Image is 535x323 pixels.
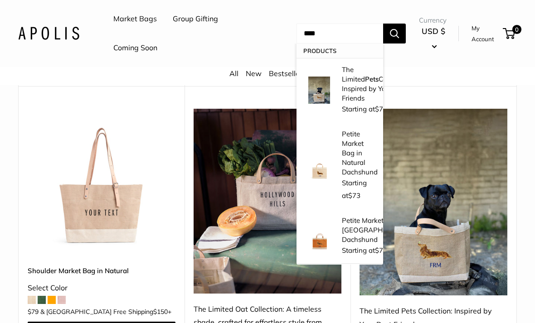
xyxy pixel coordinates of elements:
img: Shoulder Market Bag in Natural [28,109,175,256]
p: The Limited Collection: Inspired by Your Best Friends [342,65,411,103]
a: All [229,69,238,78]
span: Starting at [342,178,367,200]
span: $73 [375,105,387,113]
p: Products [297,43,383,58]
img: Apolis [18,27,79,40]
span: Currency [419,14,448,27]
a: Bestsellers [269,69,306,78]
span: $150 [153,308,168,316]
a: Petite Market Bag in Natural Dachshund Petite Market Bag in Natural Dachshund Starting at$73 [297,122,383,209]
p: Petite Market Bag in [GEOGRAPHIC_DATA] Dachshund [342,216,413,244]
input: Search... [297,24,383,43]
a: The Limited Pets Collection: Inspired by Your Best Friends The LimitedPetsCollection: Inspired by... [297,58,383,122]
img: The Limited Pets Collection: Inspired by Your Best Friends [360,109,507,295]
a: Shoulder Market Bag in Natural [28,265,175,276]
iframe: Sign Up via Text for Offers [7,289,97,316]
a: New [246,69,262,78]
a: 0 [504,28,515,39]
div: Select Color [28,281,175,295]
span: $73 [348,191,360,200]
a: Market Bags [113,12,157,26]
span: $73 [375,246,387,255]
button: Search [383,24,406,43]
a: Petite Market Bag in Cognac Dachshund Petite Market Bag in [GEOGRAPHIC_DATA] Dachshund Starting a... [297,209,383,264]
p: Petite Market Bag in Natural Dachshund [342,129,378,177]
span: USD $ [422,26,445,36]
span: Starting at [342,246,387,255]
span: Starting at [342,105,387,113]
img: The Limited Pets Collection: Inspired by Your Best Friends [306,77,333,104]
img: Petite Market Bag in Cognac Dachshund [306,223,333,250]
img: The Limited Oat Collection: A timeless shade, crafted for effortless style from morning coffee to... [194,109,341,294]
strong: Pets [365,75,379,83]
span: 0 [512,25,521,34]
button: USD $ [419,24,448,53]
a: Coming Soon [113,41,157,55]
p: Pages & Blog posts [297,264,383,278]
a: My Account [472,23,500,45]
img: Petite Market Bag in Natural Dachshund [306,152,333,179]
a: Group Gifting [173,12,218,26]
a: Shoulder Market Bag in NaturalShoulder Market Bag in Natural [28,109,175,256]
span: & [GEOGRAPHIC_DATA] Free Shipping + [40,309,171,315]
